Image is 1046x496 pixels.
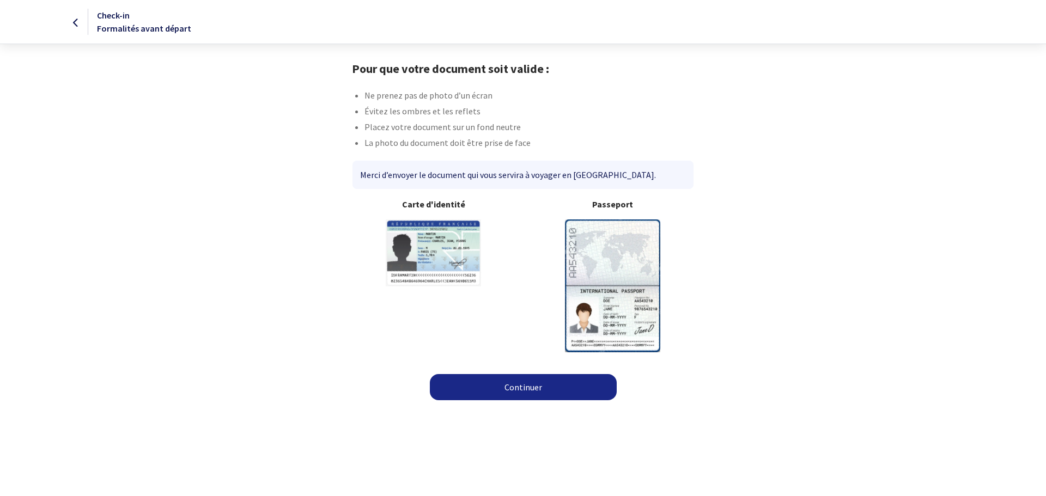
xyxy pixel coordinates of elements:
b: Passeport [532,198,694,211]
div: Merci d’envoyer le document qui vous servira à voyager en [GEOGRAPHIC_DATA]. [352,161,693,189]
li: La photo du document doit être prise de face [364,136,694,152]
img: illuPasseport.svg [565,219,660,352]
li: Ne prenez pas de photo d’un écran [364,89,694,105]
li: Évitez les ombres et les reflets [364,105,694,120]
h1: Pour que votre document soit valide : [352,62,694,76]
img: illuCNI.svg [386,219,481,286]
b: Carte d'identité [352,198,514,211]
li: Placez votre document sur un fond neutre [364,120,694,136]
a: Continuer [430,374,617,400]
span: Check-in Formalités avant départ [97,10,191,34]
